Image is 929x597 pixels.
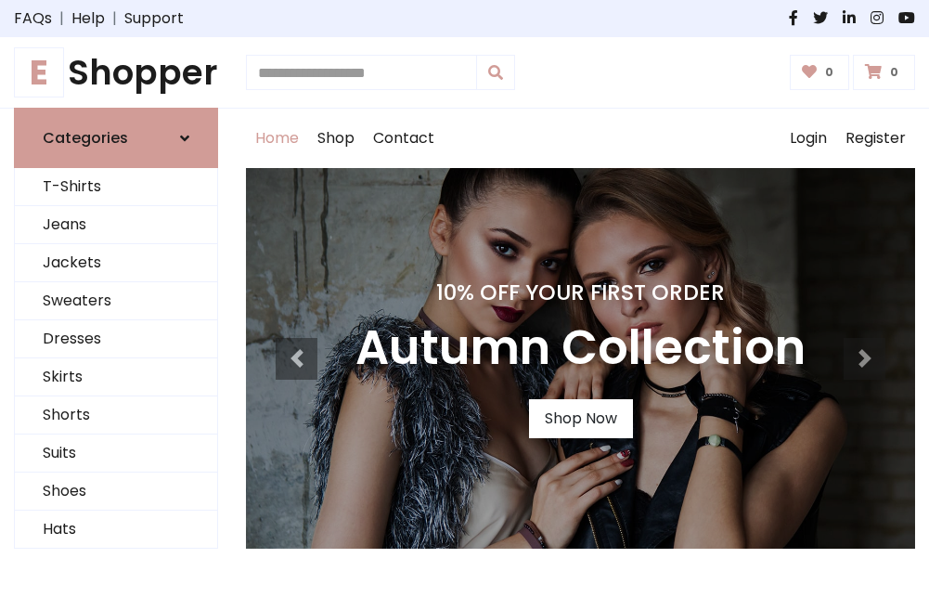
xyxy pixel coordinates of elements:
[820,64,838,81] span: 0
[15,473,217,511] a: Shoes
[246,109,308,168] a: Home
[853,55,915,90] a: 0
[15,358,217,396] a: Skirts
[124,7,184,30] a: Support
[14,52,218,93] a: EShopper
[15,435,217,473] a: Suits
[836,109,915,168] a: Register
[15,282,217,320] a: Sweaters
[14,52,218,93] h1: Shopper
[15,206,217,244] a: Jeans
[52,7,71,30] span: |
[15,320,217,358] a: Dresses
[15,396,217,435] a: Shorts
[14,108,218,168] a: Categories
[14,47,64,97] span: E
[364,109,444,168] a: Contact
[790,55,850,90] a: 0
[43,129,128,147] h6: Categories
[885,64,903,81] span: 0
[355,279,806,305] h4: 10% Off Your First Order
[105,7,124,30] span: |
[15,511,217,549] a: Hats
[529,399,633,438] a: Shop Now
[15,168,217,206] a: T-Shirts
[14,7,52,30] a: FAQs
[308,109,364,168] a: Shop
[355,320,806,377] h3: Autumn Collection
[15,244,217,282] a: Jackets
[781,109,836,168] a: Login
[71,7,105,30] a: Help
